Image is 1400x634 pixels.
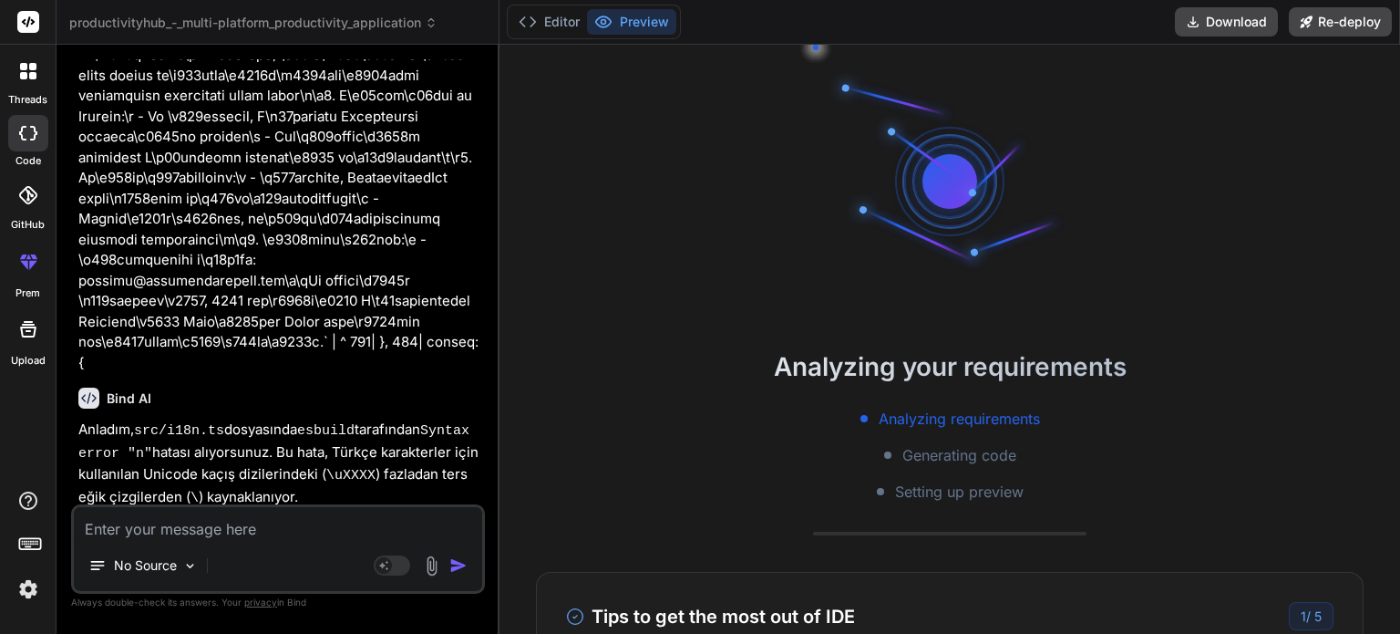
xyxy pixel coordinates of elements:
[15,153,41,169] label: code
[15,286,40,301] label: prem
[1289,602,1333,630] div: /
[134,423,224,439] code: src/i18n.ts
[511,9,587,35] button: Editor
[1301,608,1306,624] span: 1
[8,92,47,108] label: threads
[107,390,151,408] h6: Bind AI
[11,217,45,233] label: GitHub
[190,491,199,506] code: \
[182,558,198,574] img: Pick Models
[69,14,437,32] span: productivityhub_-_multi-platform_productivity_application
[1289,7,1392,36] button: Re-deploy
[326,468,376,483] code: \uXXXX
[11,353,46,369] label: Upload
[449,556,468,575] img: icon
[902,444,1016,466] span: Generating code
[566,603,855,630] h3: Tips to get the most out of IDE
[895,481,1024,503] span: Setting up preview
[244,597,277,608] span: privacy
[114,556,177,575] p: No Source
[421,556,442,577] img: attachment
[297,423,355,439] code: esbuild
[879,408,1040,430] span: Analyzing requirements
[13,574,44,605] img: settings
[78,423,478,462] code: Syntax error "n"
[1175,7,1278,36] button: Download
[499,348,1400,386] h2: Analyzing your requirements
[78,420,481,552] p: Anladım, dosyasında tarafından hatası alıyorsunuz. Bu hata, Türkçe karakterler için kullanılan Un...
[1314,608,1322,624] span: 5
[587,9,676,35] button: Preview
[71,594,485,611] p: Always double-check its answers. Your in Bind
